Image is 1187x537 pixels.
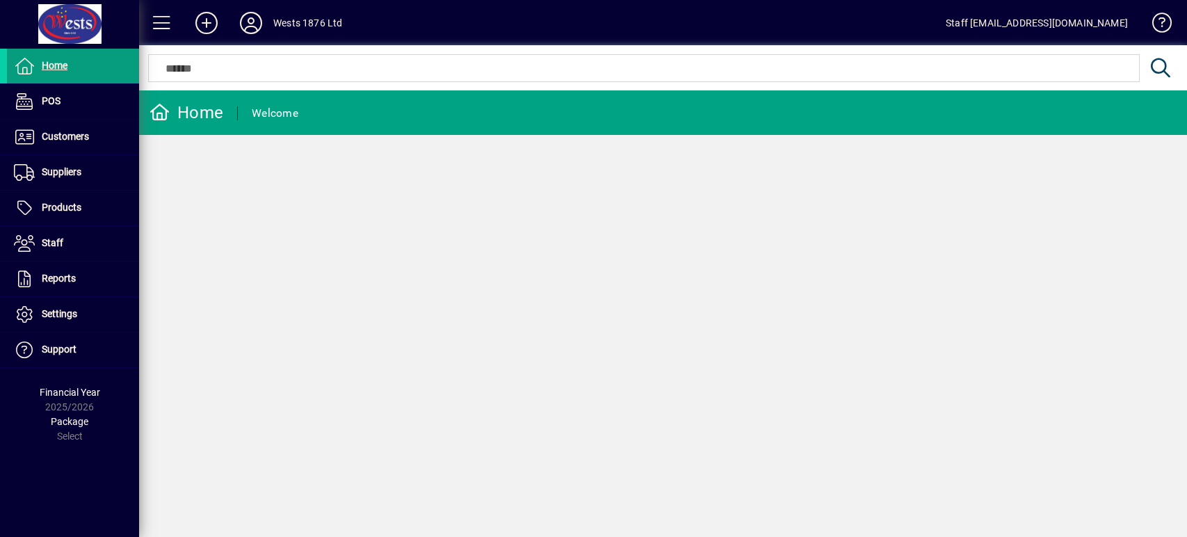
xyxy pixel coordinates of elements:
a: Products [7,191,139,225]
a: Staff [7,226,139,261]
span: Financial Year [40,387,100,398]
a: Suppliers [7,155,139,190]
span: Staff [42,237,63,248]
a: Support [7,332,139,367]
button: Add [184,10,229,35]
span: Package [51,416,88,427]
a: Knowledge Base [1142,3,1170,48]
div: Welcome [252,102,298,125]
div: Wests 1876 Ltd [273,12,342,34]
div: Home [150,102,223,124]
button: Profile [229,10,273,35]
a: Customers [7,120,139,154]
span: POS [42,95,60,106]
span: Suppliers [42,166,81,177]
span: Products [42,202,81,213]
span: Home [42,60,67,71]
div: Staff [EMAIL_ADDRESS][DOMAIN_NAME] [946,12,1128,34]
span: Reports [42,273,76,284]
span: Support [42,344,76,355]
span: Customers [42,131,89,142]
a: POS [7,84,139,119]
a: Reports [7,262,139,296]
span: Settings [42,308,77,319]
a: Settings [7,297,139,332]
